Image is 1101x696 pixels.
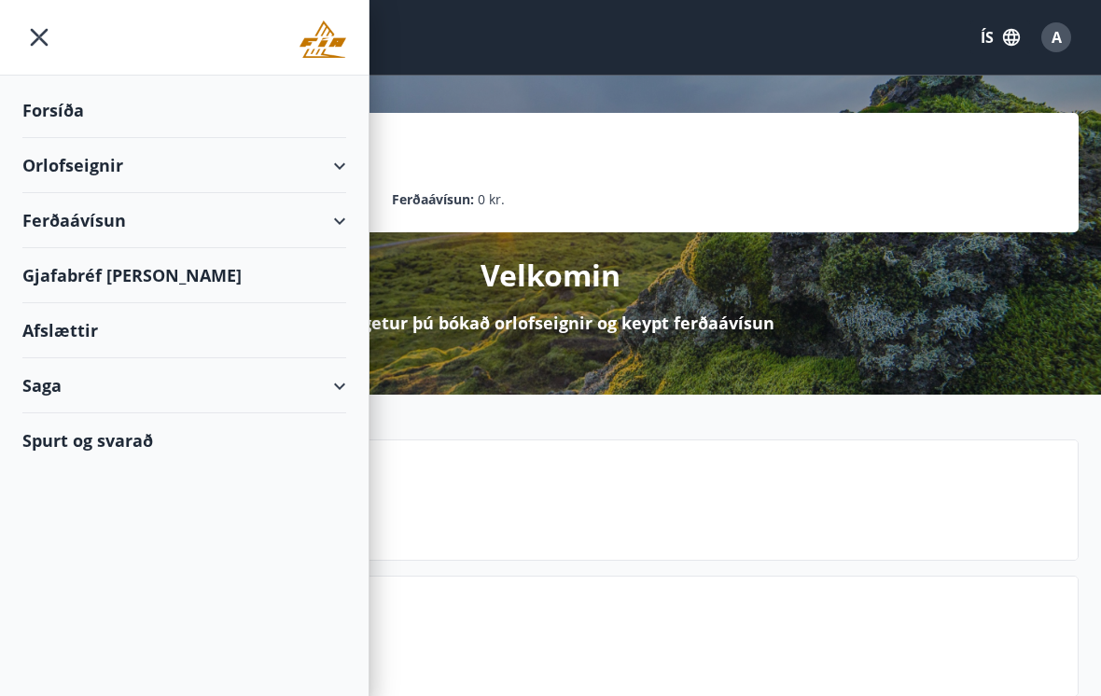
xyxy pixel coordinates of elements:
div: Gjafabréf [PERSON_NAME] [22,248,346,303]
img: union_logo [300,21,346,58]
div: Ferðaávísun [22,193,346,248]
div: Spurt og svarað [22,413,346,467]
span: A [1052,27,1062,48]
p: Næstu helgi [160,487,1063,519]
p: Velkomin [481,255,620,296]
span: 0 kr. [478,189,505,210]
button: menu [22,21,56,54]
p: Ferðaávísun : [392,189,474,210]
div: Afslættir [22,303,346,358]
p: Spurt og svarað [160,623,1063,655]
div: Saga [22,358,346,413]
div: Forsíða [22,83,346,138]
div: Orlofseignir [22,138,346,193]
button: A [1034,15,1079,60]
p: Hér getur þú bókað orlofseignir og keypt ferðaávísun [327,311,774,335]
button: ÍS [970,21,1030,54]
